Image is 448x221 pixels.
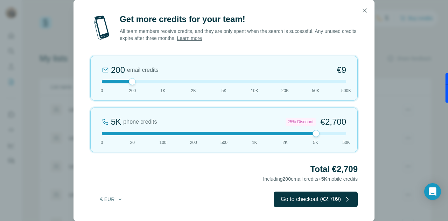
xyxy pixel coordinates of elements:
button: € EUR [95,193,128,206]
span: 2K [191,88,196,94]
span: 500 [220,139,227,146]
img: mobile-phone [90,14,113,42]
span: Including email credits + mobile credits [263,176,358,182]
span: 10K [251,88,258,94]
span: 500K [341,88,351,94]
span: 200 [283,176,291,182]
span: 5K [313,139,318,146]
span: 5K [321,176,328,182]
span: 20 [130,139,135,146]
span: 0 [101,88,103,94]
span: €9 [337,64,346,76]
span: 1K [160,88,166,94]
p: All team members receive credits, and they are only spent when the search is successful. Any unus... [120,28,358,42]
span: 200 [129,88,136,94]
div: 200 [111,64,125,76]
div: 25% Discount [286,118,316,126]
h2: Total €2,709 [90,164,358,175]
span: email credits [127,66,159,74]
span: €2,700 [321,116,346,127]
a: Learn more [177,35,202,41]
span: 20K [281,88,289,94]
span: 2K [282,139,288,146]
span: 100 [159,139,166,146]
span: 0 [101,139,103,146]
button: Go to checkout (€2,709) [274,192,358,207]
span: 5K [222,88,227,94]
div: Open Intercom Messenger [424,183,441,200]
span: phone credits [123,118,157,126]
span: 50K [342,139,350,146]
span: 50K [312,88,319,94]
span: 1K [252,139,257,146]
div: 5K [111,116,121,127]
span: 200 [190,139,197,146]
